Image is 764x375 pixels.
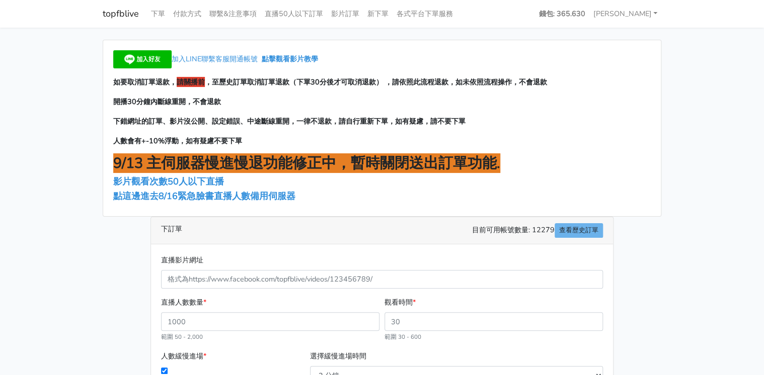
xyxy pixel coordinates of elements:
[310,350,366,362] label: 選擇緩慢進場時間
[589,4,661,24] a: [PERSON_NAME]
[393,4,457,24] a: 各式平台下單服務
[205,77,547,87] span: ，至歷史訂單取消訂單退款（下單30分後才可取消退款） ，請依照此流程退款，如未依照流程操作，不會退款
[113,175,168,187] a: 影片觀看次數
[205,4,261,24] a: 聯繫&注意事項
[262,54,318,64] a: 點擊觀看影片教學
[103,4,139,24] a: topfblive
[161,350,206,362] label: 人數緩慢進場
[113,77,177,87] span: 如要取消訂單退款，
[161,312,379,331] input: 1000
[363,4,393,24] a: 新下單
[177,77,205,87] span: 請關播前
[472,223,603,238] span: 目前可用帳號數量: 12279
[113,54,262,64] a: 加入LINE聯繫客服開通帳號
[113,190,295,202] a: 點這邊進去8/16緊急臉書直播人數備用伺服器
[534,4,589,24] a: 錢包: 365.630
[169,4,205,24] a: 付款方式
[385,333,421,341] small: 範圍 30 - 600
[161,333,203,341] small: 範圍 50 - 2,000
[113,116,466,126] span: 下錯網址的訂單、影片沒公開、設定錯誤、中途斷線重開，一律不退款，請自行重新下單，如有疑慮，請不要下單
[147,4,169,24] a: 下單
[261,4,327,24] a: 直播50人以下訂單
[385,312,603,331] input: 30
[161,270,603,289] input: 格式為https://www.facebook.com/topfblive/videos/123456789/
[113,136,242,146] span: 人數會有+-10%浮動，如有疑慮不要下單
[327,4,363,24] a: 影片訂單
[113,50,172,68] img: 加入好友
[555,223,603,238] a: 查看歷史訂單
[161,254,203,266] label: 直播影片網址
[113,97,221,107] span: 開播30分鐘內斷線重開，不會退款
[385,297,416,308] label: 觀看時間
[539,9,585,19] strong: 錢包: 365.630
[172,54,258,64] span: 加入LINE聯繫客服開通帳號
[168,175,226,187] a: 50人以下直播
[151,217,613,244] div: 下訂單
[113,153,500,173] span: 9/13 主伺服器慢進慢退功能修正中，暫時關閉送出訂單功能.
[168,175,224,187] span: 50人以下直播
[161,297,206,308] label: 直播人數數量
